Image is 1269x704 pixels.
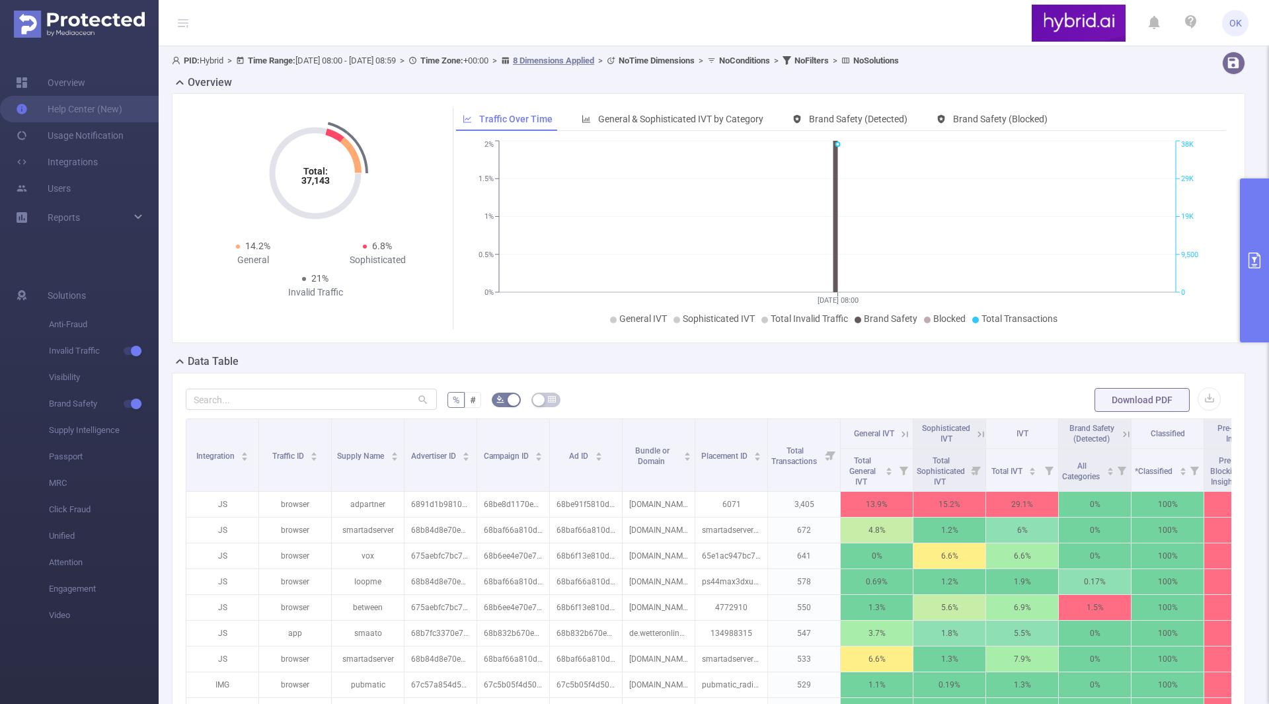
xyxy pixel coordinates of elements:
a: Overview [16,69,85,96]
span: Brand Safety (Detected) [809,114,907,124]
p: smartadserver [332,518,404,543]
span: Anti-Fraud [49,311,159,338]
p: 29.1% [986,492,1058,517]
i: Filter menu [1040,449,1058,491]
p: 0% [841,543,913,568]
span: Invalid Traffic [49,338,159,364]
p: 68b6f13e810d986a248d5bfd [550,543,622,568]
p: JS [186,492,258,517]
p: 5.5% [986,621,1058,646]
b: No Solutions [853,56,899,65]
h2: Overview [188,75,232,91]
p: 0.19% [913,672,985,697]
span: Pre-Blocking Insights [1217,424,1263,444]
p: 1.1% [841,672,913,697]
span: Integration [196,451,237,461]
p: 100% [1132,569,1204,594]
p: 533 [768,646,840,672]
p: 1.2% [913,518,985,543]
tspan: 37,143 [301,175,330,186]
p: 0.17% [1059,569,1131,594]
div: Sort [535,450,543,458]
span: Total Sophisticated IVT [917,456,965,487]
p: 100% [1132,621,1204,646]
p: 641 [768,543,840,568]
i: icon: caret-down [754,455,761,459]
input: Search... [186,389,437,410]
p: pubmatic [332,672,404,697]
i: Filter menu [894,449,913,491]
i: icon: caret-down [241,455,249,459]
span: > [770,56,783,65]
p: 0% [1059,672,1131,697]
span: 6.8% [372,241,392,251]
i: icon: caret-up [463,450,470,454]
p: 0% [1059,621,1131,646]
p: 100% [1132,646,1204,672]
p: browser [259,595,331,620]
a: Reports [48,204,80,231]
i: Filter menu [1112,449,1131,491]
u: 8 Dimensions Applied [513,56,594,65]
i: icon: caret-up [391,450,398,454]
span: Sophisticated IVT [683,313,755,324]
span: Traffic ID [272,451,306,461]
i: icon: table [548,395,556,403]
p: 6.6% [913,543,985,568]
span: % [453,395,459,405]
p: 100% [1132,543,1204,568]
p: 675aebfc7bc72f69f4749190 [404,595,477,620]
div: Sophisticated [315,253,440,267]
span: Sophisticated IVT [922,424,970,444]
div: Sort [595,450,603,458]
img: Protected Media [14,11,145,38]
i: icon: caret-up [241,450,249,454]
span: Solutions [48,282,86,309]
span: > [396,56,408,65]
p: 1.5% [1059,595,1131,620]
p: [DOMAIN_NAME] [623,518,695,543]
p: smartadserver [332,646,404,672]
p: browser [259,646,331,672]
tspan: 1.5% [479,175,494,183]
span: *Classified [1135,467,1174,476]
p: 67c57a854d506ee50c74148c [404,672,477,697]
span: Video [49,602,159,629]
b: PID: [184,56,200,65]
div: General [191,253,315,267]
p: JS [186,621,258,646]
div: Sort [1106,465,1114,473]
p: de.wetteronline.wetterapp [623,621,695,646]
p: 6071 [695,492,767,517]
p: JS [186,646,258,672]
tspan: 29K [1181,175,1194,183]
tspan: 0 [1181,288,1185,297]
p: JS [186,518,258,543]
p: 0% [1059,492,1131,517]
span: Engagement [49,576,159,602]
p: 68b7fc3370e7b232c4d4f1c5 [404,621,477,646]
p: 68b6ee4e70e7b26a50386fc1 [477,595,549,620]
i: icon: caret-down [1029,470,1036,474]
i: icon: caret-up [1106,465,1114,469]
p: 675aebfc7bc72f69f4749190 [404,543,477,568]
p: smartadserver_div-gpt-ad-1677142026840-0 [695,518,767,543]
p: browser [259,569,331,594]
div: Sort [1028,465,1036,473]
i: icon: bar-chart [582,114,591,124]
div: Sort [241,450,249,458]
p: 672 [768,518,840,543]
a: Help Center (New) [16,96,122,122]
b: No Conditions [719,56,770,65]
i: icon: caret-down [886,470,893,474]
p: [DOMAIN_NAME] [623,543,695,568]
div: Sort [310,450,318,458]
p: app [259,621,331,646]
p: 68baf66a810d989f4cf6d4f2 [550,646,622,672]
i: icon: caret-down [311,455,318,459]
i: icon: caret-down [1179,470,1186,474]
p: 68baf66a810d989f4cf6d4f2 [550,569,622,594]
span: Reports [48,212,80,223]
p: 6.6% [986,543,1058,568]
span: Classified [1151,429,1185,438]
